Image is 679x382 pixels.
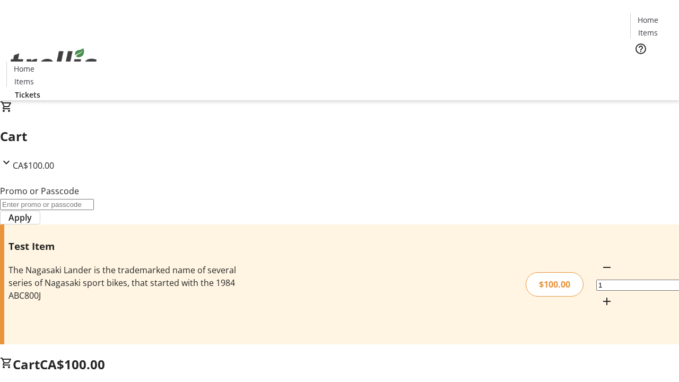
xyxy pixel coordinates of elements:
[630,62,673,73] a: Tickets
[13,160,54,171] span: CA$100.00
[526,272,584,297] div: $100.00
[638,27,658,38] span: Items
[630,38,651,59] button: Help
[7,76,41,87] a: Items
[14,76,34,87] span: Items
[596,257,617,278] button: Decrement by one
[40,355,105,373] span: CA$100.00
[596,291,617,312] button: Increment by one
[14,63,34,74] span: Home
[15,89,40,100] span: Tickets
[8,239,240,254] h3: Test Item
[8,264,240,302] div: The Nagasaki Lander is the trademarked name of several series of Nagasaki sport bikes, that start...
[639,62,664,73] span: Tickets
[638,14,658,25] span: Home
[6,89,49,100] a: Tickets
[631,14,665,25] a: Home
[631,27,665,38] a: Items
[7,63,41,74] a: Home
[8,211,32,224] span: Apply
[6,37,101,90] img: Orient E2E Organization s9BTNrfZUc's Logo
